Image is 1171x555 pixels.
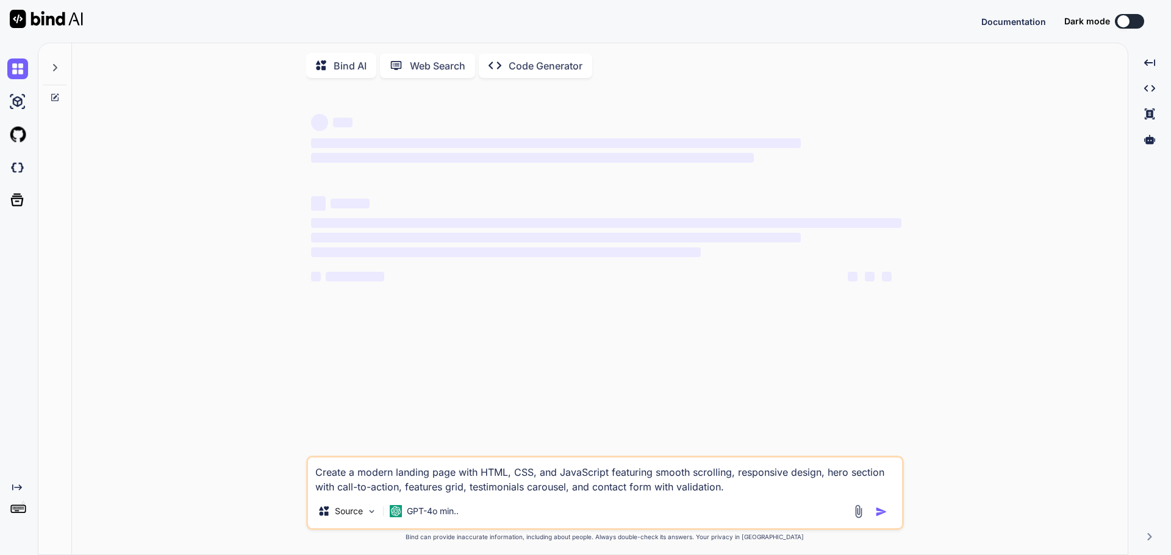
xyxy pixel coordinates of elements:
span: ‌ [311,233,801,242]
span: ‌ [311,218,901,228]
textarea: Create a modern landing page with HTML, CSS, and JavaScript featuring smooth scrolling, responsiv... [308,458,902,494]
span: ‌ [333,118,353,127]
img: attachment [851,504,865,518]
span: ‌ [865,272,875,281]
span: ‌ [311,138,801,148]
img: Bind AI [10,10,83,28]
button: Documentation [981,15,1046,28]
p: Web Search [410,58,465,73]
span: ‌ [331,199,370,208]
img: darkCloudIdeIcon [7,157,28,178]
span: ‌ [882,272,892,281]
span: ‌ [848,272,858,281]
span: ‌ [311,196,326,211]
p: Bind AI [334,58,367,73]
img: githubLight [7,124,28,145]
p: Bind can provide inaccurate information, including about people. Always double-check its answers.... [306,532,904,542]
span: ‌ [311,153,754,163]
img: GPT-4o mini [390,505,402,517]
span: ‌ [311,247,701,257]
span: Dark mode [1064,15,1110,27]
img: icon [875,506,887,518]
img: chat [7,58,28,79]
p: Code Generator [509,58,582,73]
span: ‌ [311,272,321,281]
span: ‌ [326,272,384,281]
p: GPT-4o min.. [407,505,459,517]
img: ai-studio [7,91,28,112]
p: Source [335,505,363,517]
span: ‌ [311,114,328,131]
span: Documentation [981,16,1046,27]
img: Pick Models [367,506,377,517]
